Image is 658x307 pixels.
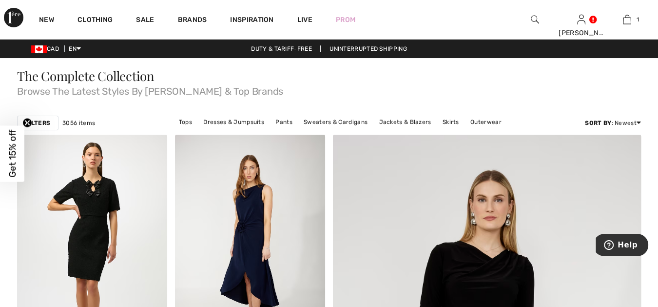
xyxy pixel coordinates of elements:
[25,119,50,127] strong: Filters
[178,16,207,26] a: Brands
[374,116,436,128] a: Jackets & Blazers
[77,16,113,26] a: Clothing
[585,119,641,127] div: : Newest
[299,116,372,128] a: Sweaters & Cardigans
[585,120,611,126] strong: Sort By
[531,14,539,25] img: search the website
[4,8,23,27] img: 1ère Avenue
[438,116,464,128] a: Skirts
[22,118,32,127] button: Close teaser
[31,45,63,52] span: CAD
[39,16,54,26] a: New
[7,130,18,178] span: Get 15% off
[271,116,297,128] a: Pants
[577,15,585,24] a: Sign In
[577,14,585,25] img: My Info
[17,82,641,96] span: Browse The Latest Styles By [PERSON_NAME] & Top Brands
[336,15,355,25] a: Prom
[31,45,47,53] img: Canadian Dollar
[17,67,155,84] span: The Complete Collection
[605,14,650,25] a: 1
[136,16,154,26] a: Sale
[230,16,273,26] span: Inspiration
[623,14,631,25] img: My Bag
[636,15,639,24] span: 1
[62,119,95,127] span: 3056 items
[69,45,81,52] span: EN
[596,234,648,258] iframe: Opens a widget where you can find more information
[198,116,269,128] a: Dresses & Jumpsuits
[174,116,197,128] a: Tops
[559,28,604,38] div: [PERSON_NAME]
[465,116,506,128] a: Outerwear
[297,15,312,25] a: Live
